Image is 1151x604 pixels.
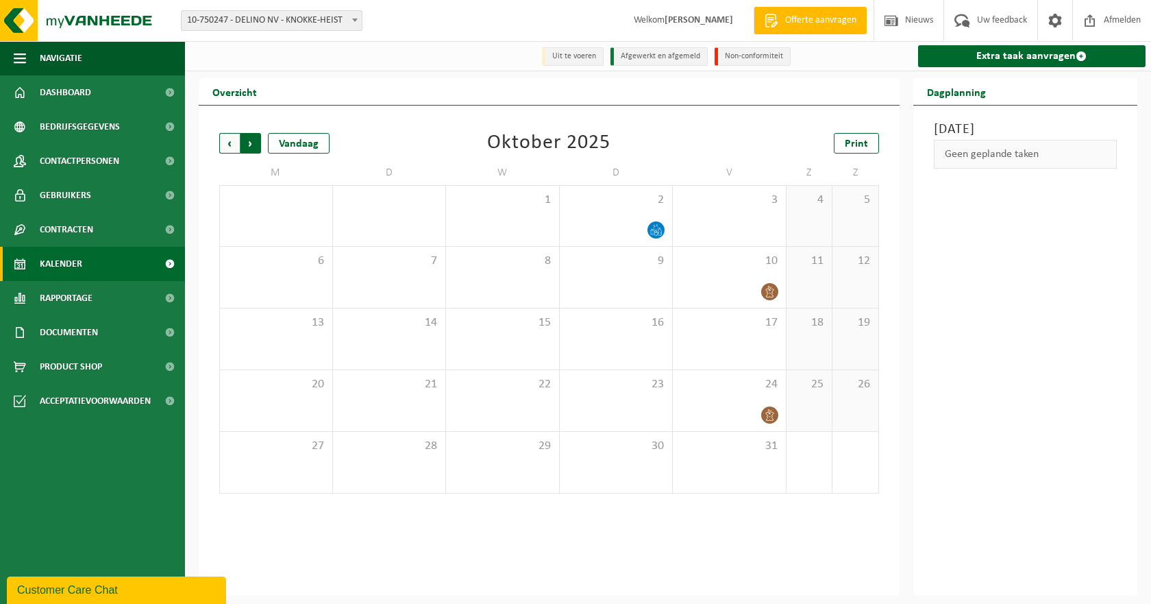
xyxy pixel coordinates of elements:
span: 3 [680,193,779,208]
span: Gebruikers [40,178,91,213]
span: 8 [453,254,552,269]
a: Print [834,133,879,154]
span: 2 [567,193,666,208]
span: Acceptatievoorwaarden [40,384,151,418]
span: 24 [680,377,779,392]
span: 11 [793,254,825,269]
h2: Overzicht [199,78,271,105]
span: 17 [680,315,779,330]
span: Product Shop [40,350,102,384]
span: Kalender [40,247,82,281]
span: Contracten [40,213,93,247]
span: 29 [453,439,552,454]
span: 15 [453,315,552,330]
span: 21 [340,377,439,392]
span: 20 [227,377,325,392]
span: 18 [793,315,825,330]
span: 4 [793,193,825,208]
span: 26 [839,377,871,392]
span: 1 [453,193,552,208]
td: V [673,160,787,185]
span: Print [845,138,868,149]
td: D [333,160,447,185]
span: Vorige [219,133,240,154]
span: Navigatie [40,41,82,75]
div: Vandaag [268,133,330,154]
strong: [PERSON_NAME] [665,15,733,25]
td: Z [787,160,832,185]
td: Z [832,160,878,185]
span: 9 [567,254,666,269]
h2: Dagplanning [913,78,1000,105]
span: 27 [227,439,325,454]
h3: [DATE] [934,119,1117,140]
span: 10-750247 - DELINO NV - KNOKKE-HEIST [181,10,362,31]
span: 5 [839,193,871,208]
li: Afgewerkt en afgemeld [610,47,708,66]
span: Bedrijfsgegevens [40,110,120,144]
a: Offerte aanvragen [754,7,867,34]
span: 10 [680,254,779,269]
span: Documenten [40,315,98,350]
span: 13 [227,315,325,330]
span: 12 [839,254,871,269]
a: Extra taak aanvragen [918,45,1146,67]
li: Non-conformiteit [715,47,791,66]
span: Offerte aanvragen [782,14,860,27]
span: 7 [340,254,439,269]
td: W [446,160,560,185]
span: 6 [227,254,325,269]
span: 22 [453,377,552,392]
span: 31 [680,439,779,454]
li: Uit te voeren [542,47,604,66]
td: M [219,160,333,185]
div: Geen geplande taken [934,140,1117,169]
span: 28 [340,439,439,454]
span: 25 [793,377,825,392]
span: 19 [839,315,871,330]
span: 30 [567,439,666,454]
span: Volgende [240,133,261,154]
div: Oktober 2025 [487,133,610,154]
td: D [560,160,673,185]
span: 10-750247 - DELINO NV - KNOKKE-HEIST [182,11,362,30]
iframe: chat widget [7,574,229,604]
span: 14 [340,315,439,330]
span: 23 [567,377,666,392]
span: 16 [567,315,666,330]
span: Contactpersonen [40,144,119,178]
span: Rapportage [40,281,92,315]
span: Dashboard [40,75,91,110]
